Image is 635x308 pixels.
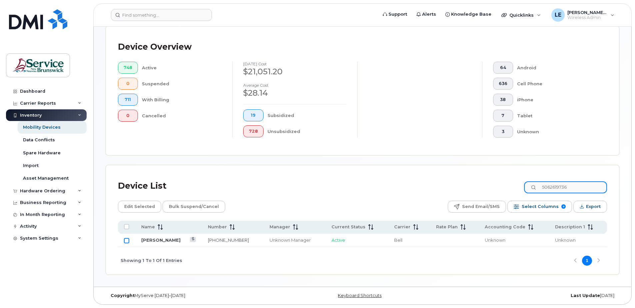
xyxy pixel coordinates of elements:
span: [PERSON_NAME] (SD/DS) [567,10,607,15]
div: Subsidized [268,109,347,121]
div: Quicklinks [497,8,545,22]
span: LE [555,11,561,19]
span: Unknown [485,237,505,243]
input: Search Device List ... [524,181,607,193]
span: Showing 1 To 1 Of 1 Entries [121,256,182,266]
button: 0 [118,110,138,122]
a: Knowledge Base [441,8,496,21]
h4: [DATE] cost [243,62,346,66]
div: With Billing [142,94,222,106]
div: Android [517,62,597,74]
button: 728 [243,125,264,137]
span: Unknown [555,237,576,243]
span: Bell [394,237,402,243]
div: Device List [118,177,167,195]
button: 711 [118,94,138,106]
a: Keyboard Shortcuts [338,293,381,298]
div: Lofstrom, Erin (SD/DS) [547,8,619,22]
span: Wireless Admin [567,15,607,20]
a: [PHONE_NUMBER] [208,237,249,243]
div: Tablet [517,110,597,122]
span: Carrier [394,224,410,230]
span: 748 [124,65,132,70]
span: 0 [124,113,132,118]
a: Support [378,8,412,21]
span: 7 [499,113,507,118]
button: Send Email/SMS [448,201,506,213]
span: 64 [499,65,507,70]
span: Knowledge Base [451,11,491,18]
span: 19 [249,113,258,118]
a: [PERSON_NAME] [141,237,181,243]
span: 38 [499,97,507,102]
button: 748 [118,62,138,74]
a: Alerts [412,8,441,21]
div: Cell Phone [517,78,597,90]
button: 19 [243,109,264,121]
span: Support [388,11,407,18]
span: 636 [499,81,507,86]
div: Unknown Manager [270,237,319,243]
span: Current Status [331,224,365,230]
span: Manager [270,224,290,230]
span: Alerts [422,11,436,18]
button: 3 [493,126,513,138]
div: Cancelled [142,110,222,122]
span: Quicklinks [509,12,534,18]
strong: Last Update [571,293,600,298]
span: Number [208,224,227,230]
h4: Average cost [243,83,346,87]
span: 8 [561,204,566,209]
button: Export [573,201,607,213]
div: Device Overview [118,38,192,56]
span: 711 [124,97,132,102]
span: Accounting Code [485,224,525,230]
span: Rate Plan [436,224,458,230]
button: 7 [493,110,513,122]
span: 728 [249,129,258,134]
span: 0 [124,81,132,86]
button: 38 [493,94,513,106]
button: 64 [493,62,513,74]
span: Bulk Suspend/Cancel [169,202,219,212]
span: Select Columns [522,202,559,212]
div: iPhone [517,94,597,106]
button: 0 [118,78,138,90]
div: $21,051.20 [243,66,346,77]
span: Description 1 [555,224,585,230]
span: Send Email/SMS [462,202,500,212]
strong: Copyright [111,293,135,298]
div: Suspended [142,78,222,90]
span: Export [586,202,601,212]
div: $28.14 [243,87,346,99]
div: [DATE] [448,293,619,298]
button: Page 1 [582,256,592,266]
span: Name [141,224,155,230]
button: 636 [493,78,513,90]
input: Find something... [111,9,212,21]
span: Active [331,237,345,243]
a: View Last Bill [190,237,196,242]
div: Unknown [517,126,597,138]
button: Select Columns 8 [507,201,572,213]
div: Unsubsidized [268,125,347,137]
button: Edit Selected [118,201,161,213]
span: 3 [499,129,507,134]
div: MyServe [DATE]–[DATE] [106,293,277,298]
button: Bulk Suspend/Cancel [163,201,225,213]
span: Edit Selected [124,202,155,212]
div: Active [142,62,222,74]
